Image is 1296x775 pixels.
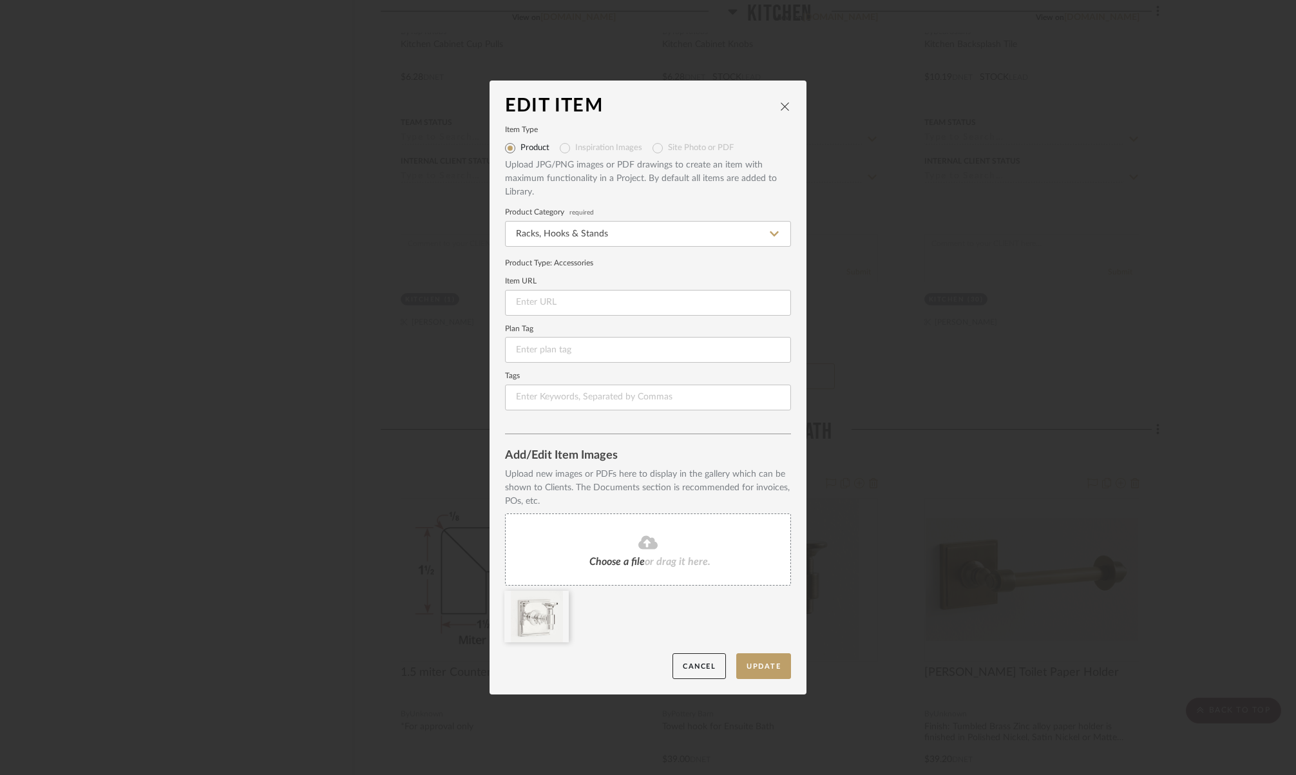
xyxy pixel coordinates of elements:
mat-radio-group: Select item type [505,138,791,158]
input: Enter Keywords, Separated by Commas [505,385,791,410]
span: Choose a file [589,557,645,567]
input: Type a category to search and select [505,221,791,247]
span: required [569,210,594,215]
span: or drag it here. [645,557,710,567]
label: Plan Tag [505,326,791,332]
label: Product Category [505,209,791,216]
label: Item URL [505,278,791,285]
span: : Accessories [550,259,593,267]
button: Update [736,653,791,680]
div: Upload new images or PDFs here to display in the gallery which can be shown to Clients. The Docum... [505,468,791,508]
label: Tags [505,373,791,379]
div: Add/Edit Item Images [505,450,791,463]
div: Upload JPG/PNG images or PDF drawings to create an item with maximum functionality in a Project. ... [505,158,791,199]
input: Enter plan tag [505,337,791,363]
input: Enter URL [505,290,791,316]
label: Product [520,143,549,153]
button: close [779,100,791,112]
div: Edit Item [505,96,779,117]
button: Cancel [672,653,726,680]
label: Item Type [505,127,791,133]
div: Product Type [505,257,791,269]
